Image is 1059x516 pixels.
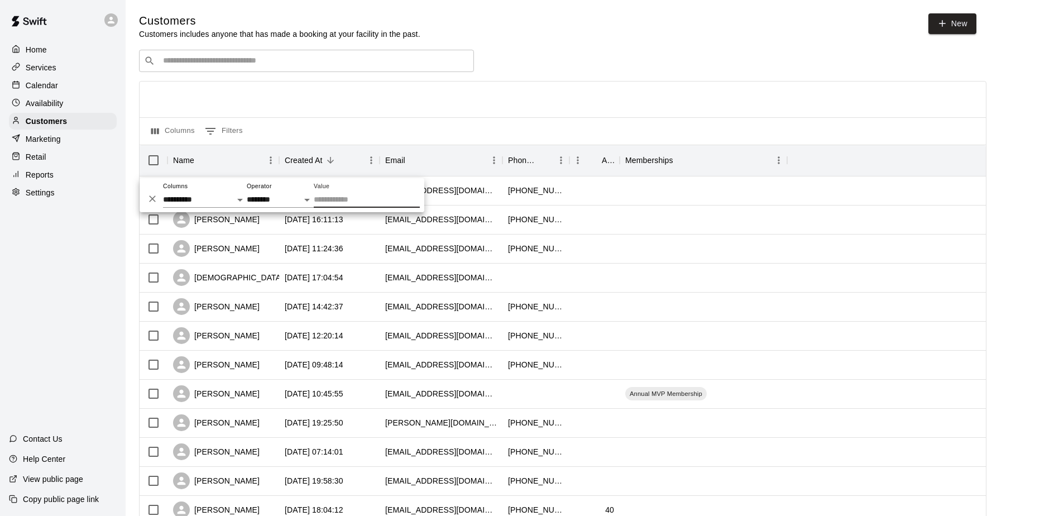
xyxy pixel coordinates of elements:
[285,301,343,312] div: 2025-09-07 14:42:37
[508,301,564,312] div: +14802259799
[285,359,343,370] div: 2025-09-07 09:48:14
[385,388,497,399] div: ayodele.olatunji@gmail.com
[625,389,707,398] span: Annual MVP Membership
[508,214,564,225] div: +14808250867
[26,80,58,91] p: Calendar
[26,133,61,145] p: Marketing
[385,214,497,225] div: randiespinoza07@gmail.com
[173,298,260,315] div: [PERSON_NAME]
[9,113,117,130] a: Customers
[385,243,497,254] div: caboivin13@gmail.com
[285,417,343,428] div: 2025-09-05 19:25:50
[508,330,564,341] div: +16232865752
[508,446,564,457] div: +14808686365
[167,145,279,176] div: Name
[385,301,497,312] div: jdutra480@gmail.com
[23,433,63,445] p: Contact Us
[323,152,338,168] button: Sort
[9,184,117,201] div: Settings
[139,28,420,40] p: Customers includes anyone that has made a booking at your facility in the past.
[508,145,537,176] div: Phone Number
[486,152,502,169] button: Menu
[385,145,405,176] div: Email
[625,387,707,400] div: Annual MVP Membership
[202,122,246,140] button: Show filters
[285,504,343,515] div: 2025-09-04 18:04:12
[673,152,689,168] button: Sort
[385,272,497,283] div: chickpowers@yahoo.com
[508,243,564,254] div: +14803137145
[9,149,117,165] a: Retail
[23,494,99,505] p: Copy public page link
[144,190,161,207] button: Delete
[385,330,497,341] div: jameswitt0905@gmail.com
[569,152,586,169] button: Menu
[9,41,117,58] a: Home
[173,240,260,257] div: [PERSON_NAME]
[26,62,56,73] p: Services
[26,116,67,127] p: Customers
[553,152,569,169] button: Menu
[508,417,564,428] div: +15202278801
[9,166,117,183] a: Reports
[602,145,614,176] div: Age
[173,327,260,344] div: [PERSON_NAME]
[9,95,117,112] a: Availability
[569,145,620,176] div: Age
[385,475,497,486] div: alex@homesbyalexaz.com
[9,59,117,76] a: Services
[139,50,474,72] div: Search customers by name or email
[26,44,47,55] p: Home
[163,182,188,190] label: Columns
[26,98,64,109] p: Availability
[770,152,787,169] button: Menu
[26,187,55,198] p: Settings
[285,214,343,225] div: 2025-09-08 16:11:13
[285,272,343,283] div: 2025-09-07 17:04:54
[173,145,194,176] div: Name
[173,443,260,460] div: [PERSON_NAME]
[173,269,312,286] div: [DEMOGRAPHIC_DATA] Powers
[314,182,329,190] label: Value
[9,131,117,147] a: Marketing
[385,504,497,515] div: cmmucci84@gmail.com
[148,122,198,140] button: Select columns
[285,475,343,486] div: 2025-09-04 19:58:30
[385,446,497,457] div: jburrutia643@gmail.com
[625,145,673,176] div: Memberships
[385,417,497,428] div: robert.grainger@asu.edu
[285,145,323,176] div: Created At
[928,13,976,34] a: New
[173,385,260,402] div: [PERSON_NAME]
[508,185,564,196] div: +18014002123
[173,211,260,228] div: [PERSON_NAME]
[586,152,602,168] button: Sort
[194,152,210,168] button: Sort
[380,145,502,176] div: Email
[285,330,343,341] div: 2025-09-07 12:20:14
[620,145,787,176] div: Memberships
[279,145,380,176] div: Created At
[385,359,497,370] div: chan172001@yahoo.com
[140,178,424,212] div: Show filters
[285,388,343,399] div: 2025-09-06 10:45:55
[26,169,54,180] p: Reports
[363,152,380,169] button: Menu
[173,472,260,489] div: [PERSON_NAME]
[26,151,46,163] p: Retail
[508,359,564,370] div: +19492361854
[247,182,272,190] label: Operator
[508,475,564,486] div: +14806508601
[285,446,343,457] div: 2025-09-05 07:14:01
[9,77,117,94] a: Calendar
[23,453,65,465] p: Help Center
[385,185,497,196] div: teepsfam1@gmail.com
